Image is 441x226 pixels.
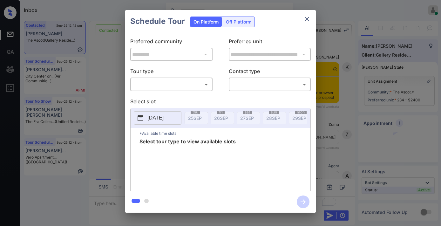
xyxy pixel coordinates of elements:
p: *Available time slots [139,128,310,139]
p: [DATE] [147,114,164,122]
h2: Schedule Tour [125,10,190,32]
p: Select slot [130,98,311,108]
button: [DATE] [134,111,181,125]
p: Contact type [229,67,311,78]
button: close [301,13,313,25]
div: On Platform [190,17,222,27]
p: Preferred community [130,38,213,48]
span: Select tour type to view available slots [139,139,236,190]
div: Off Platform [223,17,254,27]
p: Tour type [130,67,213,78]
p: Preferred unit [229,38,311,48]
